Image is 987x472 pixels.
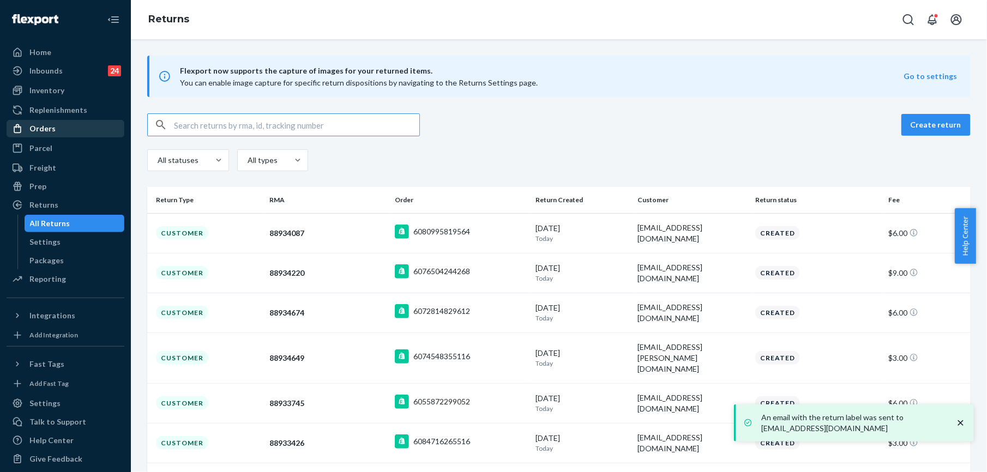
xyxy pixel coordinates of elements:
div: [DATE] [536,263,629,283]
div: 88934220 [269,268,386,279]
p: An email with the return label was sent to [EMAIL_ADDRESS][DOMAIN_NAME] [761,412,944,434]
a: Inventory [7,82,124,99]
div: Created [755,226,800,240]
div: Give Feedback [29,453,82,464]
td: $6.00 [884,213,971,253]
div: Settings [29,398,61,409]
a: Settings [25,233,125,251]
div: Integrations [29,310,75,321]
div: All statuses [158,155,197,166]
div: Inventory [29,85,64,96]
div: Replenishments [29,105,87,116]
td: $9.00 [884,253,971,293]
a: Returns [7,196,124,214]
div: Fast Tags [29,359,64,370]
div: All types [248,155,276,166]
div: Inbounds [29,65,63,76]
a: Replenishments [7,101,124,119]
button: Close Navigation [103,9,124,31]
div: 6076504244268 [413,266,470,277]
div: Settings [30,237,61,247]
span: You can enable image capture for specific return dispositions by navigating to the Returns Settin... [180,78,538,87]
a: Parcel [7,140,124,157]
div: Customer [156,226,208,240]
th: Return status [751,187,884,213]
a: Inbounds24 [7,62,124,80]
p: Today [536,404,629,413]
div: Packages [30,255,64,266]
td: $6.00 [884,383,971,423]
div: Reporting [29,274,66,285]
div: 6084716265516 [413,436,470,447]
div: [EMAIL_ADDRESS][DOMAIN_NAME] [638,392,747,414]
td: $3.00 [884,332,971,383]
button: Go to settings [904,71,958,82]
a: Prep [7,178,124,195]
div: Created [755,306,800,319]
div: Orders [29,123,56,134]
div: [EMAIL_ADDRESS][DOMAIN_NAME] [638,432,747,454]
p: Today [536,274,629,283]
button: Help Center [955,208,976,264]
div: Talk to Support [29,416,86,427]
button: Fast Tags [7,355,124,373]
a: Settings [7,395,124,412]
a: Reporting [7,270,124,288]
div: 6080995819564 [413,226,470,237]
td: $3.00 [884,423,971,463]
div: Add Integration [29,330,78,340]
div: Freight [29,162,56,173]
div: Created [755,396,800,410]
div: 88934087 [269,228,386,239]
div: [EMAIL_ADDRESS][PERSON_NAME][DOMAIN_NAME] [638,342,747,374]
th: Return Created [532,187,634,213]
button: Open account menu [946,9,967,31]
div: Customer [156,436,208,450]
span: Flexport now supports the capture of images for your returned items. [180,64,904,77]
div: [EMAIL_ADDRESS][DOMAIN_NAME] [638,302,747,324]
button: Open Search Box [898,9,919,31]
div: Parcel [29,143,52,154]
div: Created [755,351,800,365]
div: [EMAIL_ADDRESS][DOMAIN_NAME] [638,262,747,284]
p: Today [536,234,629,243]
button: Create return [901,114,971,136]
a: Home [7,44,124,61]
div: Home [29,47,51,58]
div: [DATE] [536,348,629,368]
ol: breadcrumbs [140,4,198,35]
button: Integrations [7,307,124,324]
div: 6055872299052 [413,396,470,407]
a: Packages [25,252,125,269]
div: [EMAIL_ADDRESS][DOMAIN_NAME] [638,222,747,244]
th: Return Type [147,187,265,213]
th: Fee [884,187,971,213]
div: 88933745 [269,398,386,409]
div: [DATE] [536,223,629,243]
div: 88933426 [269,438,386,449]
td: $6.00 [884,293,971,332]
a: Add Integration [7,329,124,342]
div: 88934649 [269,353,386,364]
a: Returns [148,13,189,25]
a: All Returns [25,215,125,232]
th: RMA [265,187,390,213]
div: Prep [29,181,46,192]
div: Customer [156,306,208,319]
a: Add Fast Tag [7,377,124,390]
a: Help Center [7,432,124,449]
a: Talk to Support [7,413,124,431]
div: 6074548355116 [413,351,470,362]
div: Add Fast Tag [29,379,69,388]
div: Created [755,436,800,450]
th: Customer [634,187,751,213]
th: Order [390,187,532,213]
div: Help Center [29,435,74,446]
a: Freight [7,159,124,177]
div: Customer [156,266,208,280]
div: [DATE] [536,433,629,453]
img: Flexport logo [12,14,58,25]
p: Today [536,444,629,453]
div: [DATE] [536,393,629,413]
